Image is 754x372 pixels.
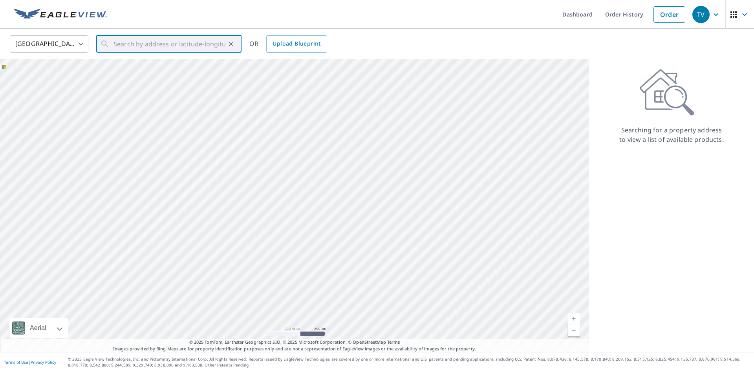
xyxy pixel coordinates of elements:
a: Privacy Policy [31,359,56,365]
div: Aerial [27,318,49,338]
a: Terms [387,339,400,345]
p: © 2025 Eagle View Technologies, Inc. and Pictometry International Corp. All Rights Reserved. Repo... [68,356,750,368]
p: | [4,360,56,365]
div: OR [249,35,327,53]
input: Search by address or latitude-longitude [113,33,225,55]
a: Order [653,6,685,23]
div: Aerial [9,318,68,338]
span: © 2025 TomTom, Earthstar Geographics SIO, © 2025 Microsoft Corporation, © [189,339,400,346]
div: TV [692,6,710,23]
button: Clear [225,38,236,49]
a: Terms of Use [4,359,28,365]
span: Upload Blueprint [273,39,320,49]
p: Searching for a property address to view a list of available products. [619,125,724,144]
div: [GEOGRAPHIC_DATA] [10,33,88,55]
a: OpenStreetMap [353,339,386,345]
a: Current Level 5, Zoom In [568,313,580,324]
a: Upload Blueprint [266,35,327,53]
a: Current Level 5, Zoom Out [568,324,580,336]
img: EV Logo [14,9,107,20]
